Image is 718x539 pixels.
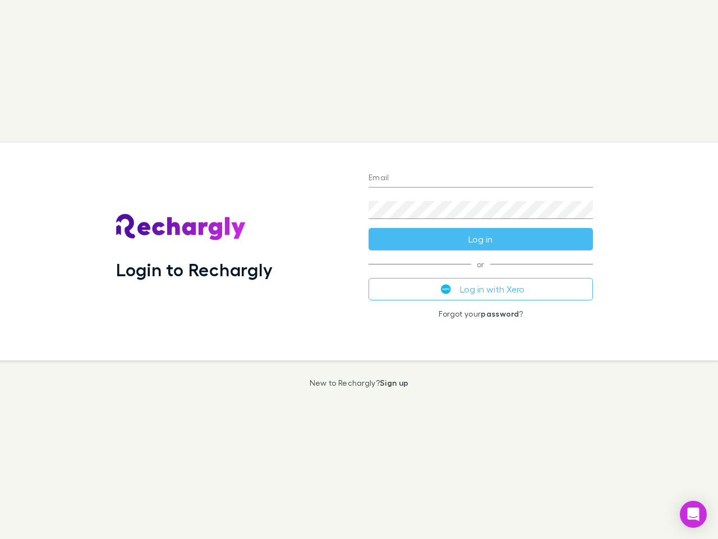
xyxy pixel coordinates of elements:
h1: Login to Rechargly [116,259,273,280]
button: Log in [369,228,593,250]
a: Sign up [380,378,408,387]
p: New to Rechargly? [310,378,409,387]
img: Xero's logo [441,284,451,294]
div: Open Intercom Messenger [680,501,707,528]
a: password [481,309,519,318]
img: Rechargly's Logo [116,214,246,241]
p: Forgot your ? [369,309,593,318]
button: Log in with Xero [369,278,593,300]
